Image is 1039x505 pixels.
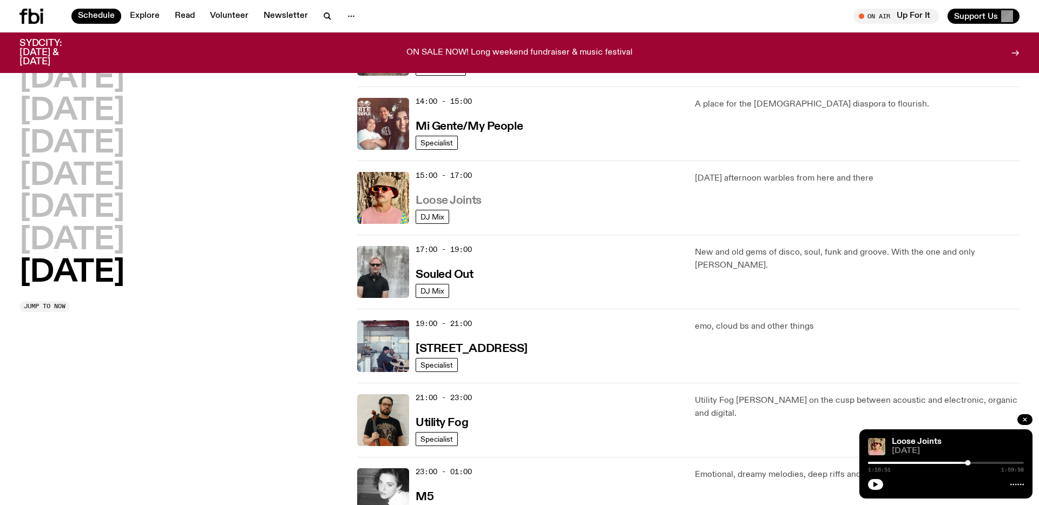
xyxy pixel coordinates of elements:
h3: [STREET_ADDRESS] [416,343,528,355]
button: On AirUp For It [853,9,939,24]
span: 21:00 - 23:00 [416,393,472,403]
h3: Utility Fog [416,417,468,429]
p: New and old gems of disco, soul, funk and groove. With the one and only [PERSON_NAME]. [695,246,1020,272]
p: emo, cloud bs and other things [695,320,1020,333]
h3: Mi Gente/My People [416,121,523,132]
a: Specialist [416,358,458,372]
a: Specialist [416,432,458,446]
button: [DATE] [19,161,124,191]
button: Support Us [948,9,1020,24]
button: [DATE] [19,258,124,288]
p: [DATE] afternoon warbles from here and there [695,172,1020,185]
a: Newsletter [257,9,314,24]
img: Pat sits at a dining table with his profile facing the camera. Rhea sits to his left facing the c... [357,320,409,372]
a: DJ Mix [416,210,449,224]
a: Utility Fog [416,415,468,429]
p: ON SALE NOW! Long weekend fundraiser & music festival [406,48,633,58]
span: DJ Mix [420,212,444,221]
button: [DATE] [19,129,124,159]
span: Specialist [420,138,453,147]
a: M5 [416,489,433,503]
span: Jump to now [24,303,65,309]
h3: M5 [416,491,433,503]
span: 15:00 - 17:00 [416,170,472,181]
a: [STREET_ADDRESS] [416,341,528,355]
span: Support Us [954,11,998,21]
p: Emotional, dreamy melodies, deep riffs and post punk sounds. [695,468,1020,481]
a: Loose Joints [416,193,482,207]
button: [DATE] [19,225,124,256]
h3: SYDCITY: [DATE] & [DATE] [19,39,89,67]
span: Specialist [420,361,453,369]
a: Specialist [416,136,458,150]
span: 1:59:58 [1001,467,1024,473]
span: Specialist [420,435,453,443]
span: 14:00 - 15:00 [416,96,472,107]
img: Tyson stands in front of a paperbark tree wearing orange sunglasses, a suede bucket hat and a pin... [868,438,885,455]
button: Jump to now [19,301,70,312]
a: Loose Joints [892,437,942,446]
img: Stephen looks directly at the camera, wearing a black tee, black sunglasses and headphones around... [357,246,409,298]
button: [DATE] [19,193,124,223]
span: DJ Mix [420,287,444,295]
a: DJ Mix [416,284,449,298]
p: A place for the [DEMOGRAPHIC_DATA] diaspora to flourish. [695,98,1020,111]
span: [DATE] [892,447,1024,455]
a: Mi Gente/My People [416,119,523,132]
button: [DATE] [19,96,124,127]
a: Souled Out [416,267,474,281]
a: Explore [123,9,166,24]
h3: Loose Joints [416,195,482,207]
a: Schedule [71,9,121,24]
h3: Souled Out [416,269,474,281]
a: Volunteer [203,9,255,24]
p: Utility Fog [PERSON_NAME] on the cusp between acoustic and electronic, organic and digital. [695,394,1020,420]
span: 1:16:51 [868,467,891,473]
a: Read [168,9,201,24]
img: Tyson stands in front of a paperbark tree wearing orange sunglasses, a suede bucket hat and a pin... [357,172,409,224]
button: [DATE] [19,64,124,94]
span: 19:00 - 21:00 [416,318,472,329]
span: 17:00 - 19:00 [416,244,472,255]
span: 23:00 - 01:00 [416,467,472,477]
img: Peter holds a cello, wearing a black graphic tee and glasses. He looks directly at the camera aga... [357,394,409,446]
